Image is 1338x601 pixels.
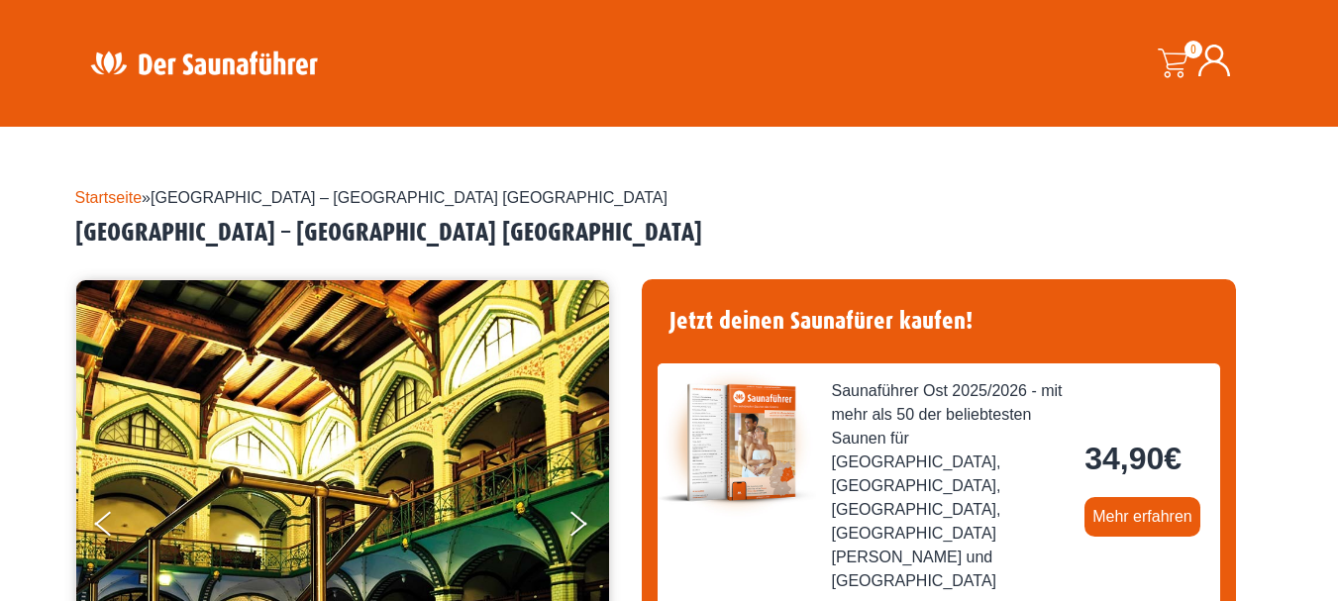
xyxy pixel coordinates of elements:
[658,363,816,522] img: der-saunafuehrer-2025-ost.jpg
[75,218,1264,249] h2: [GEOGRAPHIC_DATA] – [GEOGRAPHIC_DATA] [GEOGRAPHIC_DATA]
[566,503,616,552] button: Next
[1084,497,1200,537] a: Mehr erfahren
[75,189,668,206] span: »
[151,189,668,206] span: [GEOGRAPHIC_DATA] – [GEOGRAPHIC_DATA] [GEOGRAPHIC_DATA]
[832,379,1070,593] span: Saunaführer Ost 2025/2026 - mit mehr als 50 der beliebtesten Saunen für [GEOGRAPHIC_DATA], [GEOGR...
[1084,441,1182,476] bdi: 34,90
[1164,441,1182,476] span: €
[658,295,1220,348] h4: Jetzt deinen Saunafürer kaufen!
[95,503,145,552] button: Previous
[1184,41,1202,58] span: 0
[75,189,143,206] a: Startseite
